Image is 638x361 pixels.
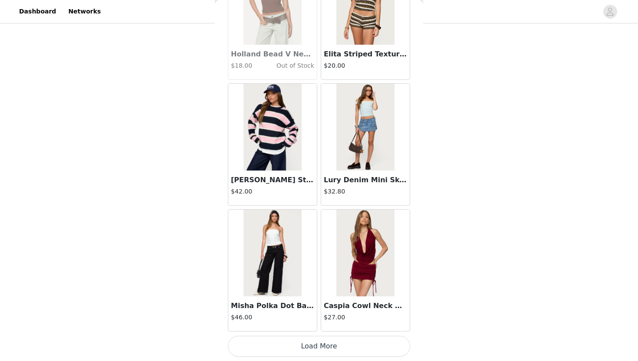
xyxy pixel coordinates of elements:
[243,84,301,171] img: Conrad Striped Knit Sweater
[231,49,314,59] h3: Holland Bead V Neck Tank Top
[63,2,106,21] a: Networks
[324,313,407,322] h4: $27.00
[606,5,614,19] div: avatar
[336,84,394,171] img: Lury Denim Mini Skort
[231,175,314,185] h3: [PERSON_NAME] Striped Knit Sweater
[324,301,407,311] h3: Caspia Cowl Neck Backless Top
[336,210,394,296] img: Caspia Cowl Neck Backless Top
[228,336,410,357] button: Load More
[14,2,61,21] a: Dashboard
[324,175,407,185] h3: Lury Denim Mini Skort
[231,313,314,322] h4: $46.00
[324,49,407,59] h3: Elita Striped Textured Knit Halter Top
[231,61,259,70] h4: $18.00
[259,61,314,70] h4: Out of Stock
[324,61,407,70] h4: $20.00
[231,301,314,311] h3: Misha Polka Dot Baggy Low Jeans
[324,187,407,196] h4: $32.80
[243,210,301,296] img: Misha Polka Dot Baggy Low Jeans
[231,187,314,196] h4: $42.00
